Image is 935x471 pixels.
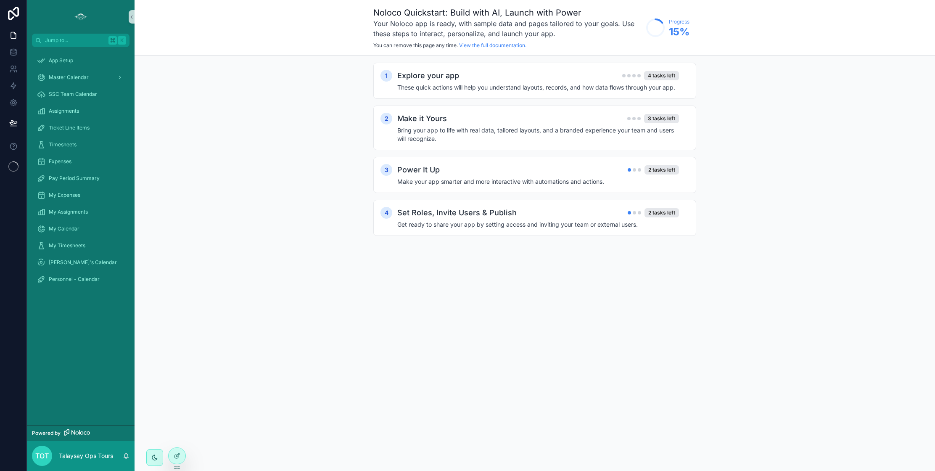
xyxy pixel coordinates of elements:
[49,158,71,165] span: Expenses
[32,137,129,152] a: Timesheets
[49,74,89,81] span: Master Calendar
[32,70,129,85] a: Master Calendar
[49,124,90,131] span: Ticket Line Items
[119,37,125,44] span: K
[32,221,129,236] a: My Calendar
[32,53,129,68] a: App Setup
[373,42,458,48] span: You can remove this page any time.
[32,34,129,47] button: Jump to...K
[32,87,129,102] a: SSC Team Calendar
[32,430,61,437] span: Powered by
[32,204,129,220] a: My Assignments
[32,103,129,119] a: Assignments
[32,272,129,287] a: Personnel - Calendar
[49,91,97,98] span: SSC Team Calendar
[32,188,129,203] a: My Expenses
[49,175,100,182] span: Pay Period Summary
[669,19,689,25] span: Progress
[373,19,642,39] h3: Your Noloco app is ready, with sample data and pages tailored to your goals. Use these steps to i...
[49,209,88,215] span: My Assignments
[27,425,135,441] a: Powered by
[74,10,87,24] img: App logo
[49,141,77,148] span: Timesheets
[45,37,105,44] span: Jump to...
[49,192,80,198] span: My Expenses
[27,47,135,298] div: scrollable content
[32,238,129,253] a: My Timesheets
[49,225,79,232] span: My Calendar
[49,276,100,283] span: Personnel - Calendar
[35,451,49,461] span: TOT
[32,120,129,135] a: Ticket Line Items
[32,255,129,270] a: [PERSON_NAME]'s Calendar
[49,242,85,249] span: My Timesheets
[49,108,79,114] span: Assignments
[669,25,689,39] span: 15 %
[49,259,117,266] span: [PERSON_NAME]'s Calendar
[49,57,73,64] span: App Setup
[32,171,129,186] a: Pay Period Summary
[459,42,526,48] a: View the full documentation.
[32,154,129,169] a: Expenses
[59,452,113,460] p: Talaysay Ops Tours
[373,7,642,19] h1: Noloco Quickstart: Build with AI, Launch with Power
